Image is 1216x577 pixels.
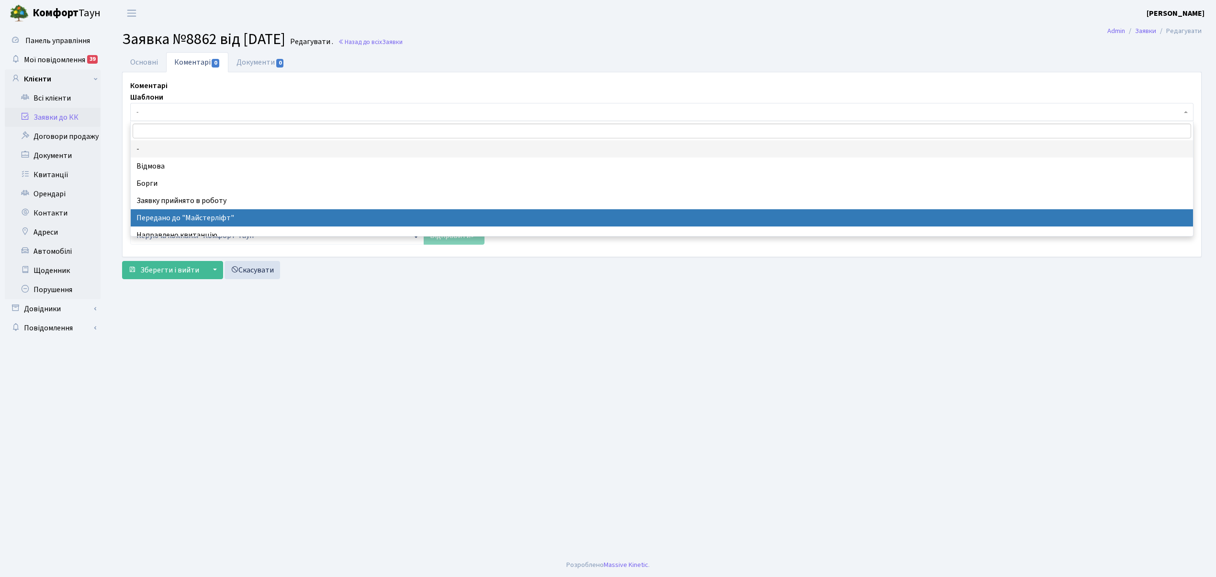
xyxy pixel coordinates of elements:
a: Орендарі [5,184,101,204]
a: Коментарі [166,52,228,72]
a: Квитанції [5,165,101,184]
a: Щоденник [5,261,101,280]
button: Зберегти і вийти [122,261,205,279]
li: Направлено квитанцію [131,226,1193,244]
a: Контакти [5,204,101,223]
span: - [130,103,1193,121]
li: Передано до "Майстерліфт" [131,209,1193,226]
li: - [131,140,1193,158]
a: Документи [5,146,101,165]
a: Автомобілі [5,242,101,261]
label: Коментарі [130,80,168,91]
button: Переключити навігацію [120,5,144,21]
a: Основні [122,52,166,72]
a: Договори продажу [5,127,101,146]
nav: breadcrumb [1093,21,1216,41]
li: Борги [131,175,1193,192]
a: Назад до всіхЗаявки [338,37,403,46]
li: Відмова [131,158,1193,175]
a: Адреси [5,223,101,242]
a: Документи [228,52,293,72]
div: Розроблено . [566,560,650,570]
span: - [136,107,1182,117]
a: Клієнти [5,69,101,89]
a: Панель управління [5,31,101,50]
span: Таун [33,5,101,22]
span: Заявка №8862 від [DATE] [122,28,285,50]
a: Порушення [5,280,101,299]
a: Мої повідомлення39 [5,50,101,69]
a: Заявки до КК [5,108,101,127]
li: Заявку прийнято в роботу [131,192,1193,209]
li: Редагувати [1156,26,1202,36]
a: Скасувати [225,261,280,279]
div: 39 [87,55,98,64]
span: Мої повідомлення [24,55,85,65]
span: Заявки [382,37,403,46]
a: [PERSON_NAME] [1147,8,1205,19]
label: Шаблони [130,91,163,103]
span: Панель управління [25,35,90,46]
a: Довідники [5,299,101,318]
a: Заявки [1135,26,1156,36]
img: logo.png [10,4,29,23]
span: Зберегти і вийти [140,265,199,275]
span: 0 [212,59,219,68]
small: Редагувати . [288,37,333,46]
a: Всі клієнти [5,89,101,108]
body: Rich Text Area. Press ALT-0 for help. [8,8,1055,18]
a: Massive Kinetic [604,560,648,570]
span: 0 [276,59,284,68]
b: Комфорт [33,5,79,21]
a: Admin [1107,26,1125,36]
a: Повідомлення [5,318,101,338]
